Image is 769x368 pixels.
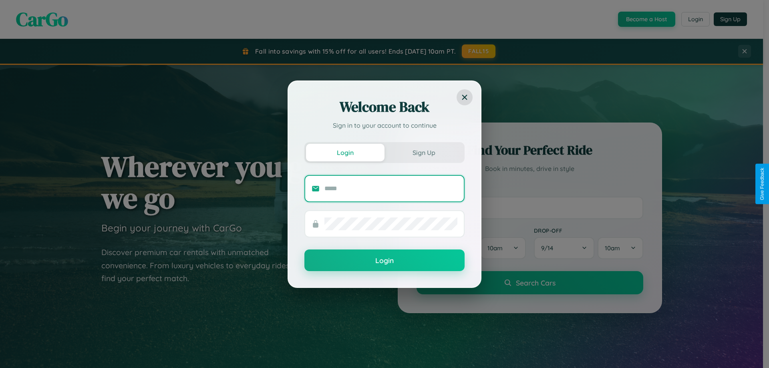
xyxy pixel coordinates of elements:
[759,168,765,200] div: Give Feedback
[304,249,465,271] button: Login
[306,144,384,161] button: Login
[384,144,463,161] button: Sign Up
[304,97,465,117] h2: Welcome Back
[304,121,465,130] p: Sign in to your account to continue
